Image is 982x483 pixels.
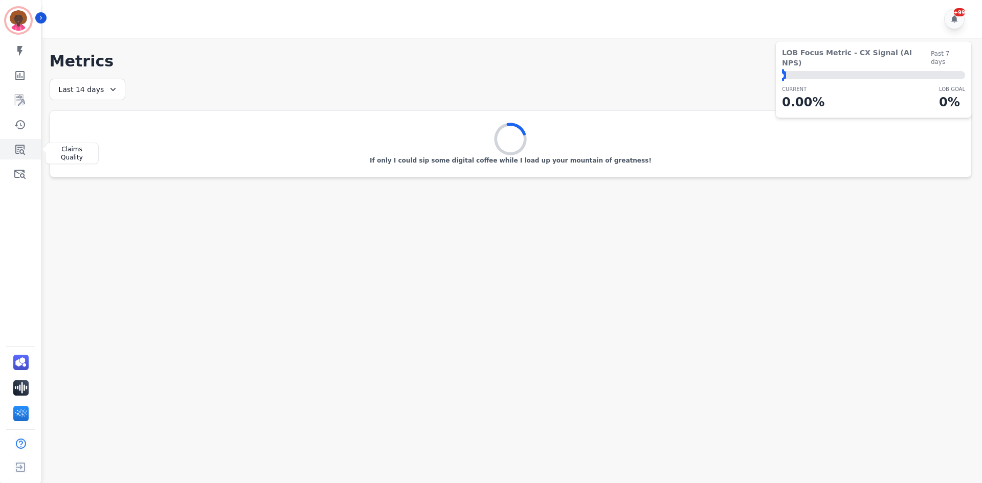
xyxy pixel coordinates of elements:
p: If only I could sip some digital coffee while I load up your mountain of greatness! [370,156,652,165]
span: LOB Focus Metric - CX Signal (AI NPS) [782,48,931,68]
p: LOB Goal [939,85,965,93]
span: Past 7 days [931,50,965,66]
div: Last 14 days [50,79,125,100]
div: ⬤ [782,71,786,79]
p: 0 % [939,93,965,111]
img: Bordered avatar [6,8,31,33]
div: +99 [954,8,965,16]
p: CURRENT [782,85,824,93]
h1: Metrics [50,52,972,71]
p: 0.00 % [782,93,824,111]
